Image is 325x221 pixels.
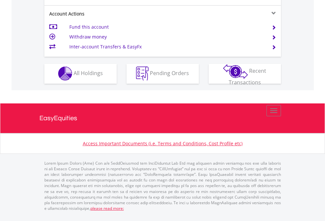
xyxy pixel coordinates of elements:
[44,64,117,84] button: All Holdings
[83,140,243,147] a: Access Important Documents (i.e. Terms and Conditions, Cost Profile etc)
[39,103,286,133] a: EasyEquities
[90,206,124,211] a: please read more:
[74,69,103,77] span: All Holdings
[136,67,149,81] img: pending_instructions-wht.png
[69,42,264,52] td: Inter-account Transfers & EasyFx
[44,11,163,17] div: Account Actions
[127,64,199,84] button: Pending Orders
[69,32,264,42] td: Withdraw money
[229,67,267,86] span: Recent Transactions
[150,69,189,77] span: Pending Orders
[44,160,281,211] p: Lorem Ipsum Dolors (Ame) Con a/e SeddOeiusmod tem InciDiduntut Lab Etd mag aliquaen admin veniamq...
[223,64,248,79] img: transactions-zar-wht.png
[209,64,281,84] button: Recent Transactions
[58,67,72,81] img: holdings-wht.png
[69,22,264,32] td: Fund this account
